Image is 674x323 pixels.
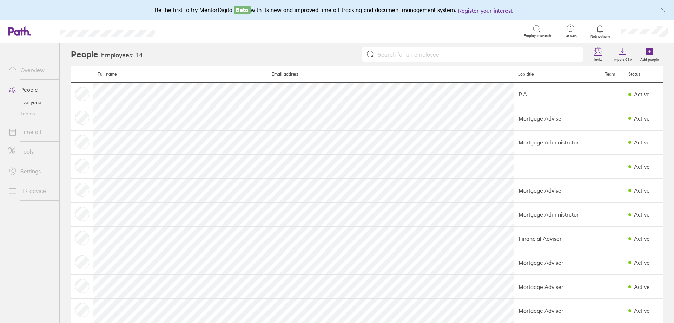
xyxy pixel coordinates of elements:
[514,299,601,323] td: Mortgage Adviser
[587,43,609,66] a: Invite
[524,34,551,38] span: Employee search
[3,144,59,159] a: Tools
[514,130,601,154] td: Mortgage Administrator
[634,139,650,146] div: Active
[514,82,601,106] td: P.A
[3,83,59,97] a: People
[101,52,143,59] h3: Employees: 14
[634,163,650,170] div: Active
[590,56,607,62] label: Invite
[267,66,515,83] th: Email address
[624,66,663,83] th: Status
[589,24,612,39] a: Notifications
[3,125,59,139] a: Time off
[155,6,520,15] div: Be the first to try MentorDigital with its new and improved time off tracking and document manage...
[3,108,59,119] a: Teams
[514,227,601,251] td: Financial Adviser
[514,202,601,226] td: Mortgage Administrator
[514,66,601,83] th: Job title
[634,284,650,290] div: Active
[609,56,636,62] label: Import CSV
[3,164,59,178] a: Settings
[636,56,663,62] label: Add people
[636,43,663,66] a: Add people
[634,235,650,242] div: Active
[514,179,601,202] td: Mortgage Adviser
[601,66,624,83] th: Team
[634,115,650,122] div: Active
[634,187,650,194] div: Active
[634,308,650,314] div: Active
[514,106,601,130] td: Mortgage Adviser
[174,28,192,34] div: Search
[634,91,650,97] div: Active
[514,275,601,299] td: Mortgage Adviser
[375,48,579,61] input: Search for an employee
[589,34,612,39] span: Notifications
[634,211,650,218] div: Active
[609,43,636,66] a: Import CSV
[3,184,59,198] a: HR advice
[458,6,513,15] button: Register your interest
[3,97,59,108] a: Everyone
[93,66,267,83] th: Full name
[514,251,601,274] td: Mortgage Adviser
[234,6,251,14] span: Beta
[71,43,98,66] h2: People
[634,259,650,266] div: Active
[3,63,59,77] a: Overview
[559,34,582,38] span: Get help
